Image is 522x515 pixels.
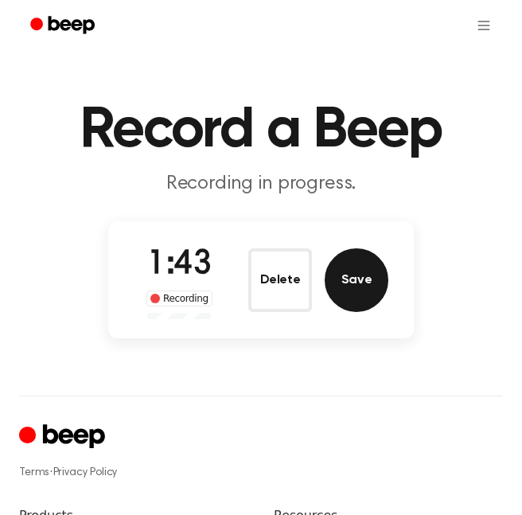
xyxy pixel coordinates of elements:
[19,10,109,41] a: Beep
[147,248,211,282] span: 1:43
[19,422,109,453] a: Cruip
[465,6,503,45] button: Open menu
[53,467,118,478] a: Privacy Policy
[19,467,49,478] a: Terms
[325,248,388,312] button: Save Audio Record
[19,102,503,159] h1: Record a Beep
[248,248,312,312] button: Delete Audio Record
[19,172,503,196] p: Recording in progress.
[146,291,212,306] div: Recording
[19,465,503,481] div: ·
